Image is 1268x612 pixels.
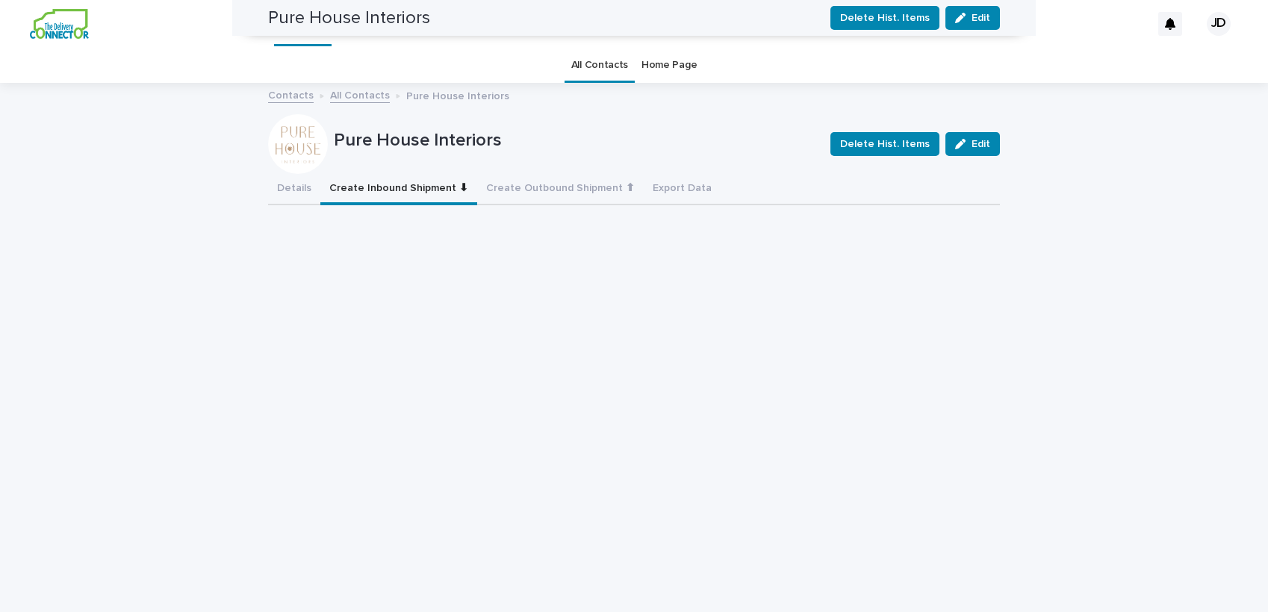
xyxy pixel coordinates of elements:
img: aCWQmA6OSGG0Kwt8cj3c [30,9,89,39]
span: Edit [972,139,990,149]
button: Edit [945,132,1000,156]
p: Pure House Interiors [406,87,509,103]
a: All Contacts [571,48,628,83]
a: Home Page [641,48,697,83]
p: Pure House Interiors [334,130,818,152]
button: Details [268,174,320,205]
span: Delete Hist. Items [840,137,930,152]
a: Contacts [268,86,314,103]
div: JD [1207,12,1231,36]
button: Create Outbound Shipment ⬆ [477,174,644,205]
a: All Contacts [330,86,390,103]
button: Create Inbound Shipment ⬇ [320,174,477,205]
button: Export Data [644,174,721,205]
button: Delete Hist. Items [830,132,939,156]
